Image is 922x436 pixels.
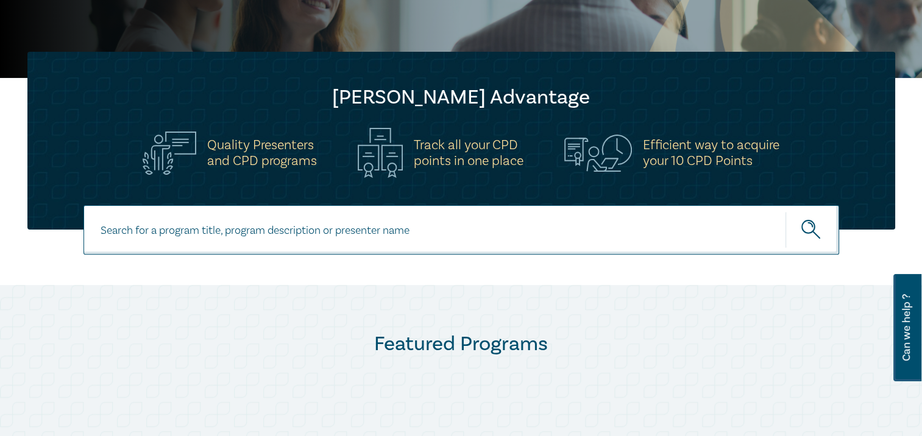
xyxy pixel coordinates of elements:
[83,205,839,255] input: Search for a program title, program description or presenter name
[643,137,779,169] h5: Efficient way to acquire your 10 CPD Points
[901,281,912,374] span: Can we help ?
[207,137,317,169] h5: Quality Presenters and CPD programs
[143,132,196,175] img: Quality Presenters<br>and CPD programs
[414,137,523,169] h5: Track all your CPD points in one place
[52,85,871,110] h2: [PERSON_NAME] Advantage
[564,135,632,171] img: Efficient way to acquire<br>your 10 CPD Points
[27,332,895,356] h2: Featured Programs
[358,128,403,178] img: Track all your CPD<br>points in one place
